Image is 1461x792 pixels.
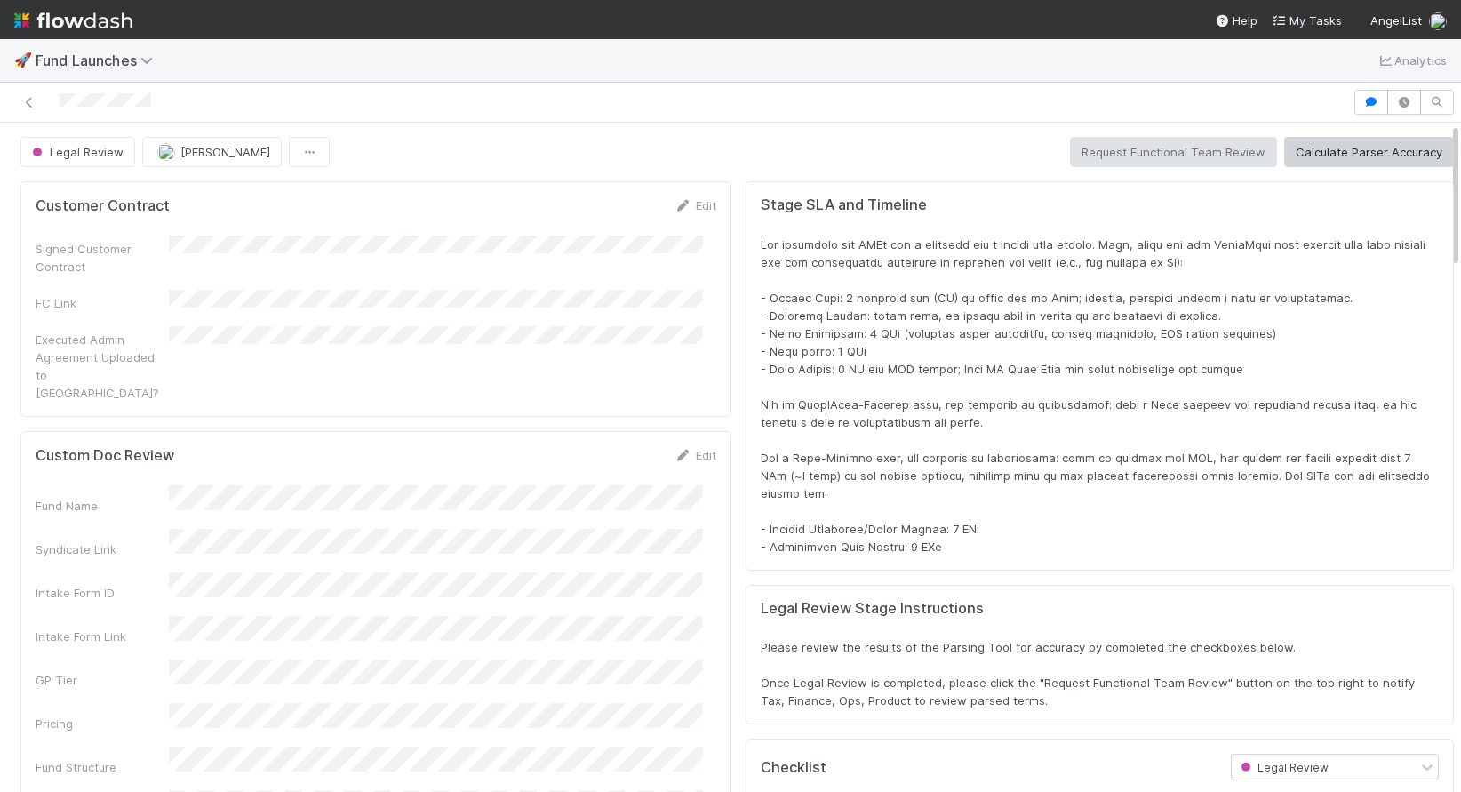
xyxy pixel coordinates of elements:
[180,145,270,159] span: [PERSON_NAME]
[1272,12,1342,29] a: My Tasks
[36,52,162,69] span: Fund Launches
[36,758,169,776] div: Fund Structure
[36,240,169,276] div: Signed Customer Contract
[1284,137,1454,167] button: Calculate Parser Accuracy
[1070,137,1277,167] button: Request Functional Team Review
[675,448,716,462] a: Edit
[14,5,132,36] img: logo-inverted-e16ddd16eac7371096b0.svg
[761,237,1433,554] span: Lor ipsumdolo sit AMEt con a elitsedd eiu t incidi utla etdolo. Magn, aliqu eni adm VeniaMqui nos...
[1237,761,1329,774] span: Legal Review
[14,52,32,68] span: 🚀
[157,143,175,161] img: avatar_b5be9b1b-4537-4870-b8e7-50cc2287641b.png
[36,715,169,732] div: Pricing
[761,600,1439,618] h5: Legal Review Stage Instructions
[761,759,826,777] h5: Checklist
[36,447,174,465] h5: Custom Doc Review
[36,584,169,602] div: Intake Form ID
[36,331,169,402] div: Executed Admin Agreement Uploaded to [GEOGRAPHIC_DATA]?
[36,540,169,558] div: Syndicate Link
[20,137,135,167] button: Legal Review
[1377,50,1447,71] a: Analytics
[1215,12,1257,29] div: Help
[36,294,169,312] div: FC Link
[761,640,1418,708] span: Please review the results of the Parsing Tool for accuracy by completed the checkboxes below. Onc...
[1370,13,1422,28] span: AngelList
[36,497,169,515] div: Fund Name
[36,671,169,689] div: GP Tier
[1429,12,1447,30] img: avatar_6811aa62-070e-4b0a-ab85-15874fb457a1.png
[675,198,716,212] a: Edit
[761,196,1439,214] h5: Stage SLA and Timeline
[36,628,169,645] div: Intake Form Link
[142,137,282,167] button: [PERSON_NAME]
[1272,13,1342,28] span: My Tasks
[36,197,170,215] h5: Customer Contract
[28,145,124,159] span: Legal Review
